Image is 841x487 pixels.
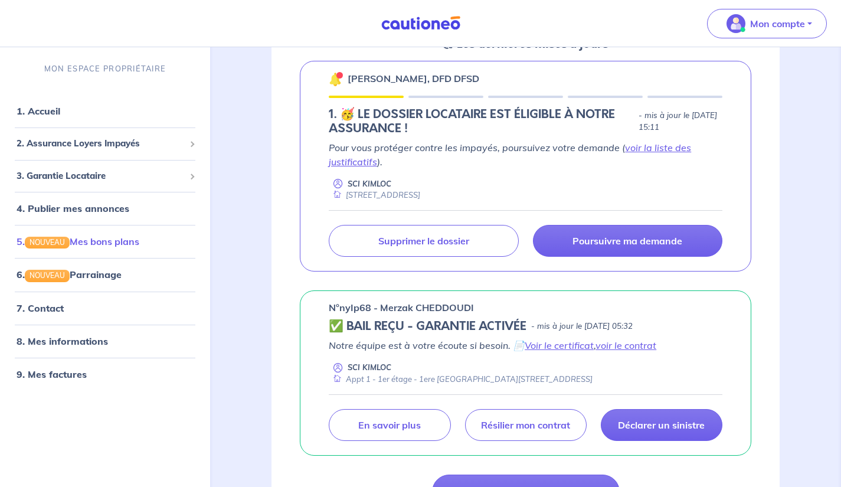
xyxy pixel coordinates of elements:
[348,178,391,189] p: SCI KIMLOC
[378,235,469,247] p: Supprimer le dossier
[329,374,593,385] div: Appt 1 - 1er étage - 1ere [GEOGRAPHIC_DATA][STREET_ADDRESS]
[639,110,722,133] p: - mis à jour le [DATE] 15:11
[531,321,633,332] p: - mis à jour le [DATE] 05:32
[329,189,420,201] div: [STREET_ADDRESS]
[329,107,722,136] div: state: ELIGIBILITY-RESULT-IN-PROGRESS, Context: NEW,MAYBE-CERTIFICATE,COLOCATION,LESSOR-DOCUMENTS
[17,236,139,247] a: 5.NOUVEAUMes bons plans
[601,409,722,441] a: Déclarer un sinistre
[17,368,87,380] a: 9. Mes factures
[329,319,526,334] h5: ✅ BAIL REÇU - GARANTIE ACTIVÉE
[348,362,391,373] p: SCI KIMLOC
[329,107,633,136] h5: 1.︎ 🥳 LE DOSSIER LOCATAIRE EST ÉLIGIBLE À NOTRE ASSURANCE !
[329,72,343,86] img: 🔔
[5,99,205,123] div: 1. Accueil
[525,339,594,351] a: Voir le certificat
[329,409,450,441] a: En savoir plus
[5,230,205,253] div: 5.NOUVEAUMes bons plans
[572,235,682,247] p: Poursuivre ma demande
[707,9,827,38] button: illu_account_valid_menu.svgMon compte
[5,263,205,286] div: 6.NOUVEAUParrainage
[329,142,691,168] a: voir la liste des justificatifs
[5,329,205,352] div: 8. Mes informations
[17,335,108,347] a: 8. Mes informations
[329,140,722,169] p: Pour vous protéger contre les impayés, poursuivez votre demande ( ).
[750,17,805,31] p: Mon compte
[5,362,205,385] div: 9. Mes factures
[17,169,185,182] span: 3. Garantie Locataire
[533,225,722,257] a: Poursuivre ma demande
[358,419,421,431] p: En savoir plus
[17,269,122,280] a: 6.NOUVEAUParrainage
[329,225,518,257] a: Supprimer le dossier
[5,296,205,319] div: 7. Contact
[329,300,474,315] p: n°nyIp68 - Merzak CHEDDOUDI
[377,16,465,31] img: Cautioneo
[465,409,587,441] a: Résilier mon contrat
[44,63,166,74] p: MON ESPACE PROPRIÉTAIRE
[5,132,205,155] div: 2. Assurance Loyers Impayés
[17,202,129,214] a: 4. Publier mes annonces
[329,338,722,352] p: Notre équipe est à votre écoute si besoin. 📄 ,
[481,419,570,431] p: Résilier mon contrat
[5,197,205,220] div: 4. Publier mes annonces
[329,319,722,334] div: state: CONTRACT-VALIDATED, Context: MORE-THAN-6-MONTHS,MAYBE-CERTIFICATE,ALONE,LESSOR-DOCUMENTS
[17,137,185,151] span: 2. Assurance Loyers Impayés
[17,302,64,313] a: 7. Contact
[5,164,205,187] div: 3. Garantie Locataire
[727,14,745,33] img: illu_account_valid_menu.svg
[595,339,656,351] a: voir le contrat
[17,105,60,117] a: 1. Accueil
[618,419,705,431] p: Déclarer un sinistre
[348,71,479,86] p: [PERSON_NAME], DFD DFSD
